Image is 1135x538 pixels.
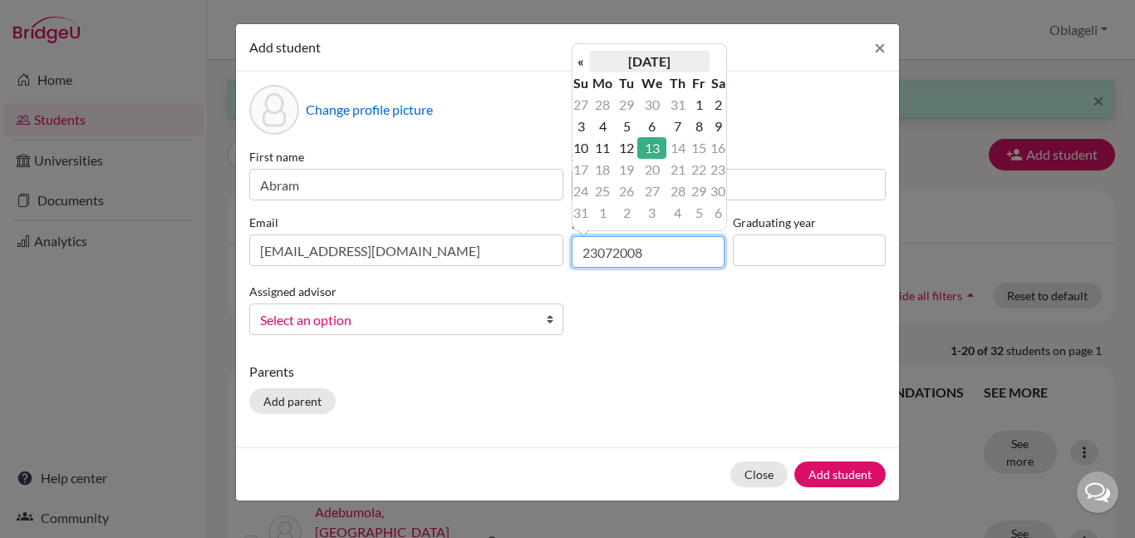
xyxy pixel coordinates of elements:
td: 15 [689,137,710,159]
td: 18 [589,159,617,180]
td: 29 [617,94,637,116]
td: 31 [666,94,688,116]
td: 1 [589,202,617,224]
th: Th [666,72,688,94]
td: 23 [710,159,726,180]
td: 17 [572,159,589,180]
td: 30 [637,94,666,116]
td: 28 [589,94,617,116]
td: 13 [637,137,666,159]
td: 22 [689,159,710,180]
th: We [637,72,666,94]
p: Parents [249,362,886,382]
td: 28 [666,180,688,202]
td: 30 [710,180,726,202]
th: Su [572,72,589,94]
td: 5 [689,202,710,224]
td: 3 [637,202,666,224]
td: 4 [589,116,617,137]
td: 12 [617,137,637,159]
td: 1 [689,94,710,116]
span: Help [36,12,70,27]
button: Close [730,461,788,487]
td: 19 [617,159,637,180]
button: Close [861,24,899,71]
td: 8 [689,116,710,137]
button: Add student [794,461,886,487]
td: 6 [637,116,666,137]
td: 29 [689,180,710,202]
td: 24 [572,180,589,202]
th: [DATE] [589,51,710,72]
button: Add parent [249,388,336,414]
span: Add student [249,39,321,55]
label: Graduating year [733,214,886,231]
td: 5 [617,116,637,137]
input: dd/mm/yyyy [572,236,725,268]
span: × [874,35,886,59]
td: 4 [666,202,688,224]
th: « [572,51,589,72]
label: Email [249,214,563,231]
td: 26 [617,180,637,202]
td: 14 [666,137,688,159]
span: Select an option [260,309,531,331]
label: Assigned advisor [249,283,337,300]
td: 7 [666,116,688,137]
th: Sa [710,72,726,94]
label: First name [249,148,563,165]
td: 20 [637,159,666,180]
td: 3 [572,116,589,137]
td: 9 [710,116,726,137]
td: 21 [666,159,688,180]
td: 25 [589,180,617,202]
td: 31 [572,202,589,224]
label: Surname [572,148,886,165]
div: Profile picture [249,85,299,135]
td: 10 [572,137,589,159]
th: Mo [589,72,617,94]
td: 16 [710,137,726,159]
th: Fr [689,72,710,94]
td: 11 [589,137,617,159]
td: 2 [710,94,726,116]
td: 27 [572,94,589,116]
th: Tu [617,72,637,94]
td: 6 [710,202,726,224]
td: 27 [637,180,666,202]
td: 2 [617,202,637,224]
